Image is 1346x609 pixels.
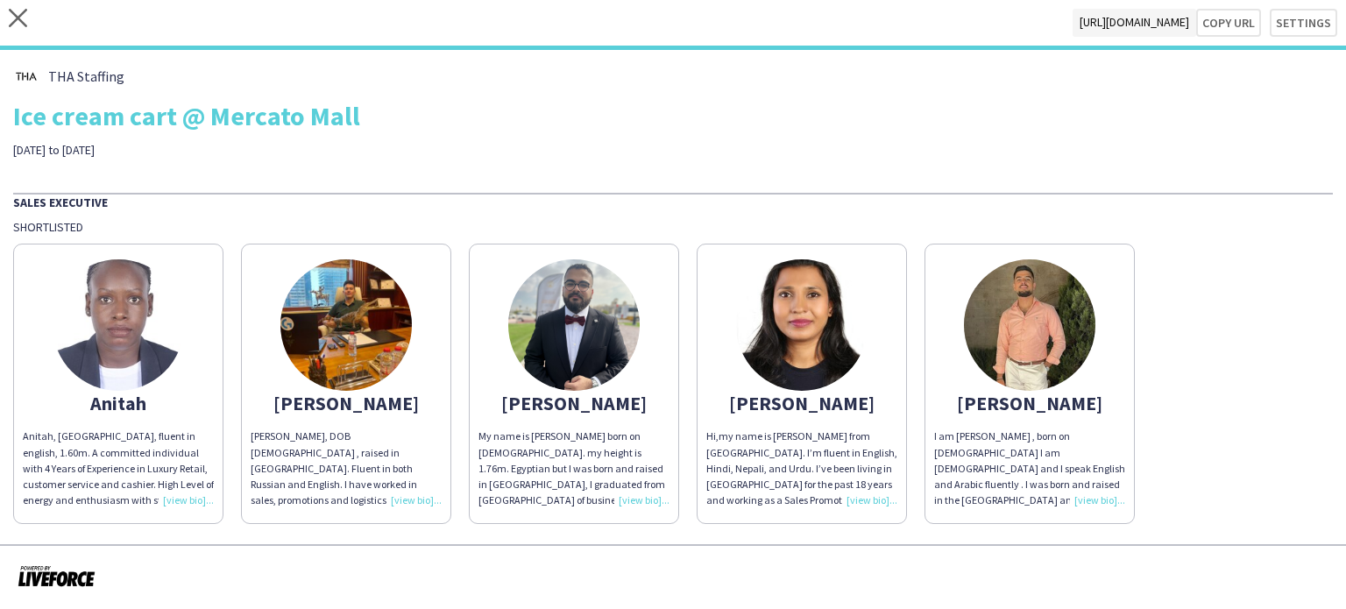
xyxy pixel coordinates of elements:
img: Powered by Liveforce [18,563,96,588]
div: [PERSON_NAME] [706,395,897,411]
img: thumb-6682d4f726580.jpg [736,259,868,391]
img: thumb-0b1c4840-441c-4cf7-bc0f-fa59e8b685e2..jpg [13,63,39,89]
div: [DATE] to [DATE] [13,142,475,158]
div: Ice cream cart @ Mercato Mall [13,103,1333,129]
button: Copy url [1196,9,1261,37]
img: thumb-6820564b0d8d7.jpeg [280,259,412,391]
div: I am [PERSON_NAME] , born on [DEMOGRAPHIC_DATA] I am [DEMOGRAPHIC_DATA] and I speak English and A... [934,428,1125,508]
img: thumb-167526327963da7d2f84716.jpeg [508,259,640,391]
div: Anitah, [GEOGRAPHIC_DATA], fluent in english, 1.60m. A committed individual with 4 Years of Exper... [23,428,214,508]
span: THA Staffing [48,68,124,84]
div: Anitah [23,395,214,411]
img: thumb-64637e2ec6bf1.jpeg [964,259,1095,391]
div: [PERSON_NAME] [478,395,669,411]
div: [PERSON_NAME], DOB [DEMOGRAPHIC_DATA] , raised in [GEOGRAPHIC_DATA]. Fluent in both Russian and E... [251,428,442,508]
div: Sales Executive [13,193,1333,210]
img: thumb-66c0b296368ad.jpeg [53,259,184,391]
div: [PERSON_NAME] [251,395,442,411]
div: Hi,my name is [PERSON_NAME] from [GEOGRAPHIC_DATA]. I’m fluent in English, Hindi, Nepali, and Urd... [706,428,897,508]
span: [URL][DOMAIN_NAME] [1073,9,1196,37]
div: My name is [PERSON_NAME] born on [DEMOGRAPHIC_DATA]. my height is 1.76m. Egyptian but I was born ... [478,428,669,508]
button: Settings [1270,9,1337,37]
div: [PERSON_NAME] [934,395,1125,411]
div: Shortlisted [13,219,1333,235]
